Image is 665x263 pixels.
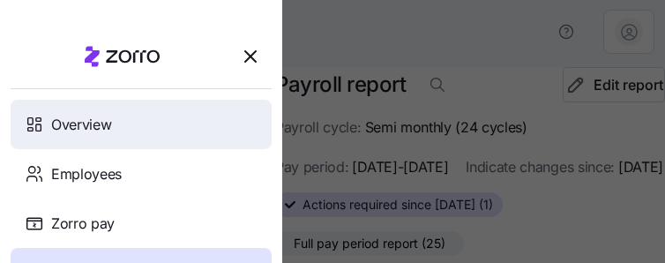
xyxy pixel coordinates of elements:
[11,149,272,199] a: Employees
[11,100,272,149] a: Overview
[51,213,115,235] span: Zorro pay
[11,199,272,248] a: Zorro pay
[51,163,122,185] span: Employees
[51,114,111,136] span: Overview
